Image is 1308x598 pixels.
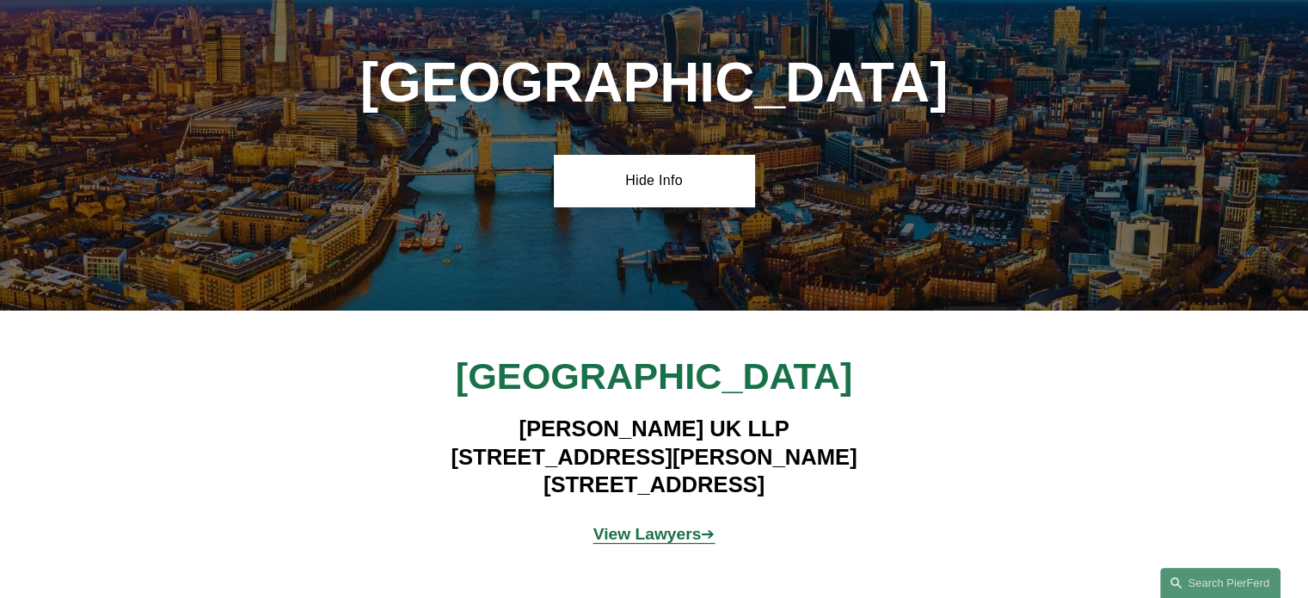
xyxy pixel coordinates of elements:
[593,525,702,543] strong: View Lawyers
[554,155,754,207] a: Hide Info
[403,415,905,498] h4: [PERSON_NAME] UK LLP [STREET_ADDRESS][PERSON_NAME] [STREET_ADDRESS]
[593,525,715,543] span: ➔
[593,525,715,543] a: View Lawyers➔
[456,355,852,397] span: [GEOGRAPHIC_DATA]
[1160,568,1280,598] a: Search this site
[353,52,955,114] h1: [GEOGRAPHIC_DATA]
